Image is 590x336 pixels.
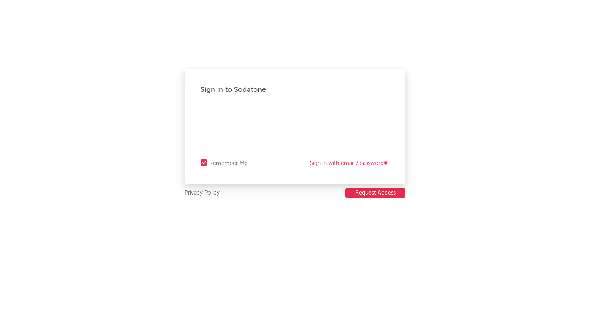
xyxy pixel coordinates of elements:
[185,188,220,198] a: Privacy Policy
[209,159,248,168] div: Remember Me
[345,188,405,198] a: Request Access
[345,188,405,198] button: Request Access
[201,85,389,95] div: Sign in to Sodatone
[310,159,389,168] a: Sign in with email / password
